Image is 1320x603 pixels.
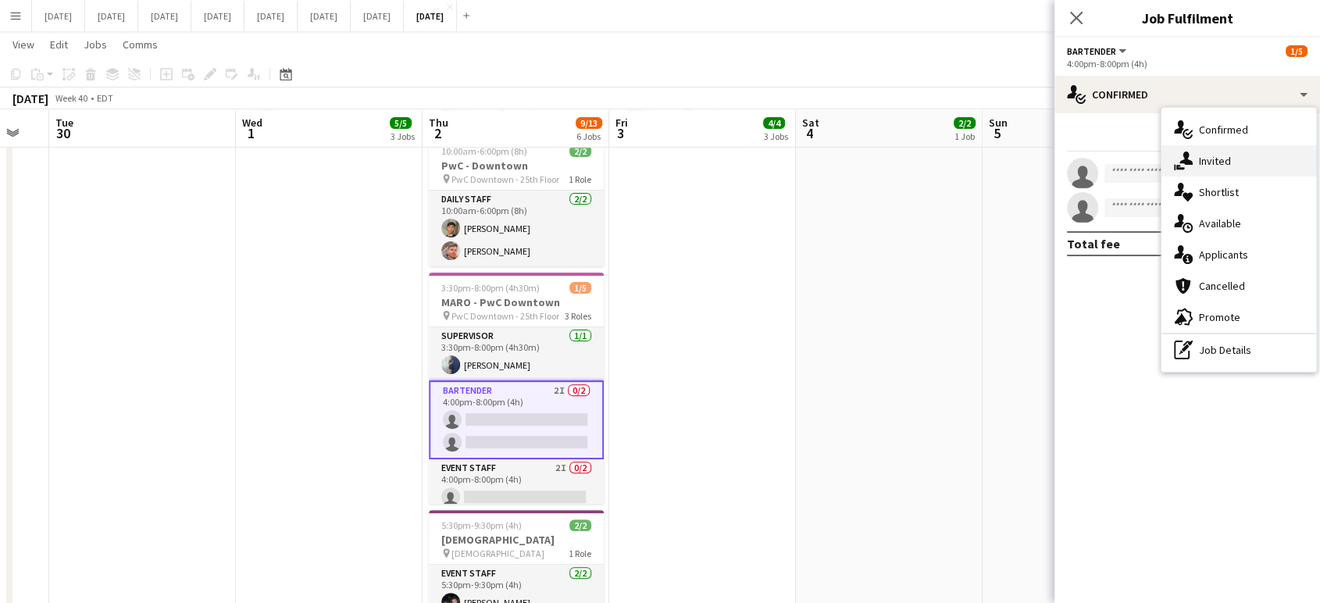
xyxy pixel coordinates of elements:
[429,295,604,309] h3: MARO - PwC Downtown
[1199,216,1241,230] span: Available
[429,327,604,380] app-card-role: Supervisor1/13:30pm-8:00pm (4h30m)[PERSON_NAME]
[441,519,522,531] span: 5:30pm-9:30pm (4h)
[613,124,628,142] span: 3
[954,130,975,142] div: 1 Job
[429,159,604,173] h3: PwC - Downtown
[32,1,85,31] button: [DATE]
[1199,279,1245,293] span: Cancelled
[85,1,138,31] button: [DATE]
[404,1,457,31] button: [DATE]
[429,459,604,535] app-card-role: Event Staff2I0/24:00pm-8:00pm (4h)
[569,145,591,157] span: 2/2
[451,310,559,322] span: PwC Downtown - 25th Floor
[1067,45,1116,57] span: Bartender
[84,37,107,52] span: Jobs
[429,116,448,130] span: Thu
[53,124,73,142] span: 30
[1199,123,1248,137] span: Confirmed
[116,34,164,55] a: Comms
[441,145,527,157] span: 10:00am-6:00pm (8h)
[1054,8,1320,28] h3: Job Fulfilment
[97,92,113,104] div: EDT
[989,116,1008,130] span: Sun
[764,130,788,142] div: 3 Jobs
[451,173,559,185] span: PwC Downtown - 25th Floor
[6,34,41,55] a: View
[576,130,601,142] div: 6 Jobs
[986,124,1008,142] span: 5
[44,34,74,55] a: Edit
[138,1,191,31] button: [DATE]
[242,116,262,130] span: Wed
[191,1,244,31] button: [DATE]
[298,1,351,31] button: [DATE]
[441,282,540,294] span: 3:30pm-8:00pm (4h30m)
[244,1,298,31] button: [DATE]
[429,533,604,547] h3: [DEMOGRAPHIC_DATA]
[77,34,113,55] a: Jobs
[1067,45,1129,57] button: Bartender
[576,117,602,129] span: 9/13
[390,117,412,129] span: 5/5
[569,548,591,559] span: 1 Role
[52,92,91,104] span: Week 40
[1199,154,1231,168] span: Invited
[569,173,591,185] span: 1 Role
[429,136,604,266] app-job-card: 10:00am-6:00pm (8h)2/2PwC - Downtown PwC Downtown - 25th Floor1 RoleDaily Staff2/210:00am-6:00pm ...
[240,124,262,142] span: 1
[1161,334,1316,366] div: Job Details
[451,548,544,559] span: [DEMOGRAPHIC_DATA]
[123,37,158,52] span: Comms
[1286,45,1308,57] span: 1/5
[1067,236,1120,252] div: Total fee
[351,1,404,31] button: [DATE]
[429,273,604,504] app-job-card: 3:30pm-8:00pm (4h30m)1/5MARO - PwC Downtown PwC Downtown - 25th Floor3 RolesSupervisor1/13:30pm-8...
[569,282,591,294] span: 1/5
[12,37,34,52] span: View
[565,310,591,322] span: 3 Roles
[954,117,976,129] span: 2/2
[12,91,48,106] div: [DATE]
[1199,185,1239,199] span: Shortlist
[391,130,415,142] div: 3 Jobs
[802,116,819,130] span: Sat
[429,380,604,459] app-card-role: Bartender2I0/24:00pm-8:00pm (4h)
[615,116,628,130] span: Fri
[1199,248,1248,262] span: Applicants
[1054,76,1320,113] div: Confirmed
[426,124,448,142] span: 2
[569,519,591,531] span: 2/2
[1067,58,1308,70] div: 4:00pm-8:00pm (4h)
[55,116,73,130] span: Tue
[1199,310,1240,324] span: Promote
[429,191,604,266] app-card-role: Daily Staff2/210:00am-6:00pm (8h)[PERSON_NAME][PERSON_NAME]
[50,37,68,52] span: Edit
[763,117,785,129] span: 4/4
[800,124,819,142] span: 4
